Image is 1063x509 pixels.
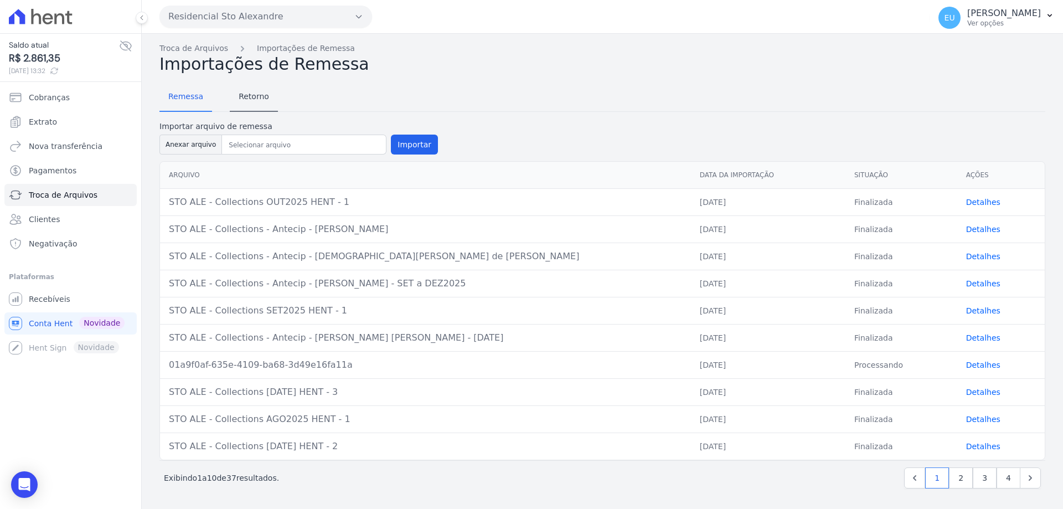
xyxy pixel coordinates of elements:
[159,135,222,155] button: Anexar arquivo
[691,433,845,460] td: [DATE]
[691,405,845,433] td: [DATE]
[973,467,997,489] a: 3
[159,121,438,132] label: Importar arquivo de remessa
[845,351,957,378] td: Processando
[845,433,957,460] td: Finalizada
[930,2,1063,33] button: EU [PERSON_NAME] Ver opções
[169,385,682,399] div: STO ALE - Collections [DATE] HENT - 3
[9,270,132,284] div: Plataformas
[967,19,1041,28] p: Ver opções
[169,358,682,372] div: 01a9f0af-635e-4109-ba68-3d49e16fa11a
[11,471,38,498] div: Open Intercom Messenger
[160,162,691,189] th: Arquivo
[845,270,957,297] td: Finalizada
[4,208,137,230] a: Clientes
[159,43,228,54] a: Troca de Arquivos
[169,196,682,209] div: STO ALE - Collections OUT2025 HENT - 1
[845,215,957,243] td: Finalizada
[29,189,97,200] span: Troca de Arquivos
[29,238,78,249] span: Negativação
[9,39,119,51] span: Saldo atual
[691,324,845,351] td: [DATE]
[257,43,355,54] a: Importações de Remessa
[966,361,1000,369] a: Detalhes
[4,160,137,182] a: Pagamentos
[79,317,125,329] span: Novidade
[966,252,1000,261] a: Detalhes
[845,243,957,270] td: Finalizada
[4,288,137,310] a: Recebíveis
[4,111,137,133] a: Extrato
[224,138,384,152] input: Selecionar arquivo
[845,162,957,189] th: Situação
[957,162,1045,189] th: Ações
[845,297,957,324] td: Finalizada
[691,243,845,270] td: [DATE]
[9,51,119,66] span: R$ 2.861,35
[159,83,212,112] a: Remessa
[29,165,76,176] span: Pagamentos
[691,351,845,378] td: [DATE]
[691,215,845,243] td: [DATE]
[29,214,60,225] span: Clientes
[207,474,217,482] span: 10
[226,474,236,482] span: 37
[169,413,682,426] div: STO ALE - Collections AGO2025 HENT - 1
[997,467,1020,489] a: 4
[230,83,278,112] a: Retorno
[925,467,949,489] a: 1
[197,474,202,482] span: 1
[966,442,1000,451] a: Detalhes
[29,294,70,305] span: Recebíveis
[966,333,1000,342] a: Detalhes
[966,279,1000,288] a: Detalhes
[966,415,1000,424] a: Detalhes
[169,304,682,317] div: STO ALE - Collections SET2025 HENT - 1
[391,135,438,155] button: Importar
[845,324,957,351] td: Finalizada
[169,250,682,263] div: STO ALE - Collections - Antecip - [DEMOGRAPHIC_DATA][PERSON_NAME] de [PERSON_NAME]
[845,378,957,405] td: Finalizada
[4,312,137,335] a: Conta Hent Novidade
[159,6,372,28] button: Residencial Sto Alexandre
[945,14,955,22] span: EU
[1020,467,1041,489] a: Next
[949,467,973,489] a: 2
[29,141,102,152] span: Nova transferência
[4,184,137,206] a: Troca de Arquivos
[169,223,682,236] div: STO ALE - Collections - Antecip - [PERSON_NAME]
[232,85,276,107] span: Retorno
[966,225,1000,234] a: Detalhes
[691,297,845,324] td: [DATE]
[29,318,73,329] span: Conta Hent
[904,467,925,489] a: Previous
[159,54,1045,74] h2: Importações de Remessa
[169,440,682,453] div: STO ALE - Collections [DATE] HENT - 2
[9,86,132,359] nav: Sidebar
[845,188,957,215] td: Finalizada
[9,66,119,76] span: [DATE] 13:32
[29,92,70,103] span: Cobranças
[4,233,137,255] a: Negativação
[966,198,1000,207] a: Detalhes
[164,472,279,484] p: Exibindo a de resultados.
[4,135,137,157] a: Nova transferência
[691,162,845,189] th: Data da Importação
[966,306,1000,315] a: Detalhes
[691,270,845,297] td: [DATE]
[967,8,1041,19] p: [PERSON_NAME]
[845,405,957,433] td: Finalizada
[159,43,1045,54] nav: Breadcrumb
[169,331,682,345] div: STO ALE - Collections - Antecip - [PERSON_NAME] [PERSON_NAME] - [DATE]
[966,388,1000,397] a: Detalhes
[4,86,137,109] a: Cobranças
[691,378,845,405] td: [DATE]
[162,85,210,107] span: Remessa
[29,116,57,127] span: Extrato
[691,188,845,215] td: [DATE]
[169,277,682,290] div: STO ALE - Collections - Antecip - [PERSON_NAME] - SET a DEZ2025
